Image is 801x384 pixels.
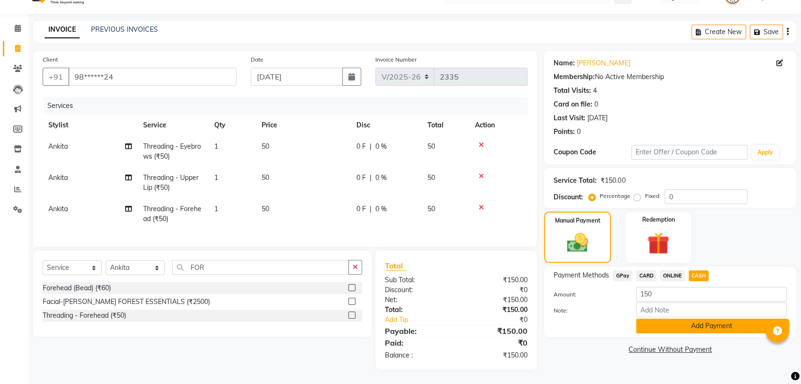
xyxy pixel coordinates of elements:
[577,58,630,68] a: [PERSON_NAME]
[378,315,469,325] a: Add Tip
[428,142,435,151] span: 50
[660,270,685,281] span: ONLINE
[214,142,218,151] span: 1
[750,25,783,39] button: Save
[48,173,68,182] span: Ankita
[636,287,787,302] input: Amount
[43,283,111,293] div: Forehead (Bead) (₹60)
[375,142,387,152] span: 0 %
[428,173,435,182] span: 50
[456,325,535,337] div: ₹150.00
[689,270,709,281] span: CASH
[554,58,575,68] div: Name:
[636,303,787,317] input: Add Note
[456,305,535,315] div: ₹150.00
[546,290,629,299] label: Amount:
[428,205,435,213] span: 50
[613,270,632,281] span: GPay
[375,204,387,214] span: 0 %
[554,72,595,82] div: Membership:
[256,115,351,136] th: Price
[692,25,746,39] button: Create New
[214,205,218,213] span: 1
[68,68,237,86] input: Search by Name/Mobile/Email/Code
[43,55,58,64] label: Client
[554,176,597,186] div: Service Total:
[642,215,674,224] label: Redemption
[251,55,264,64] label: Date
[48,142,68,151] span: Ankita
[640,230,676,257] img: _gift.svg
[370,204,372,214] span: |
[370,142,372,152] span: |
[44,97,535,115] div: Services
[262,205,269,213] span: 50
[262,173,269,182] span: 50
[554,86,591,96] div: Total Visits:
[752,145,779,160] button: Apply
[143,173,199,192] span: Threading - Upper Lip (₹50)
[370,173,372,183] span: |
[577,127,581,137] div: 0
[546,306,629,315] label: Note:
[422,115,469,136] th: Total
[601,176,625,186] div: ₹150.00
[43,311,126,321] div: Threading - Forehead (₹50)
[43,115,137,136] th: Stylist
[631,145,748,160] input: Enter Offer / Coupon Code
[456,350,535,360] div: ₹150.00
[594,99,598,109] div: 0
[645,192,659,200] label: Fixed
[554,270,609,280] span: Payment Methods
[554,127,575,137] div: Points:
[375,173,387,183] span: 0 %
[555,216,601,225] label: Manual Payment
[262,142,269,151] span: 50
[456,275,535,285] div: ₹150.00
[43,297,210,307] div: Facial-[PERSON_NAME] FOREST ESSENTIALS (₹2500)
[456,337,535,348] div: ₹0
[356,173,366,183] span: 0 F
[45,21,80,38] a: INVOICE
[554,113,585,123] div: Last Visit:
[636,270,656,281] span: CARD
[636,319,787,333] button: Add Payment
[560,231,594,255] img: _cash.svg
[143,205,201,223] span: Threading - Forehead (₹50)
[378,337,456,348] div: Paid:
[356,142,366,152] span: 0 F
[554,72,787,82] div: No Active Membership
[385,261,407,271] span: Total
[554,192,583,202] div: Discount:
[554,99,592,109] div: Card on file:
[351,115,422,136] th: Disc
[48,205,68,213] span: Ankita
[600,192,630,200] label: Percentage
[469,115,528,136] th: Action
[378,275,456,285] div: Sub Total:
[378,285,456,295] div: Discount:
[43,68,69,86] button: +91
[378,325,456,337] div: Payable:
[469,315,535,325] div: ₹0
[172,260,349,275] input: Search or Scan
[214,173,218,182] span: 1
[456,295,535,305] div: ₹150.00
[356,204,366,214] span: 0 F
[143,142,201,161] span: Threading - Eyebrows (₹50)
[378,350,456,360] div: Balance :
[456,285,535,295] div: ₹0
[554,147,631,157] div: Coupon Code
[378,295,456,305] div: Net:
[593,86,597,96] div: 4
[209,115,256,136] th: Qty
[375,55,417,64] label: Invoice Number
[91,25,158,34] a: PREVIOUS INVOICES
[137,115,209,136] th: Service
[546,345,794,355] a: Continue Without Payment
[378,305,456,315] div: Total:
[587,113,608,123] div: [DATE]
